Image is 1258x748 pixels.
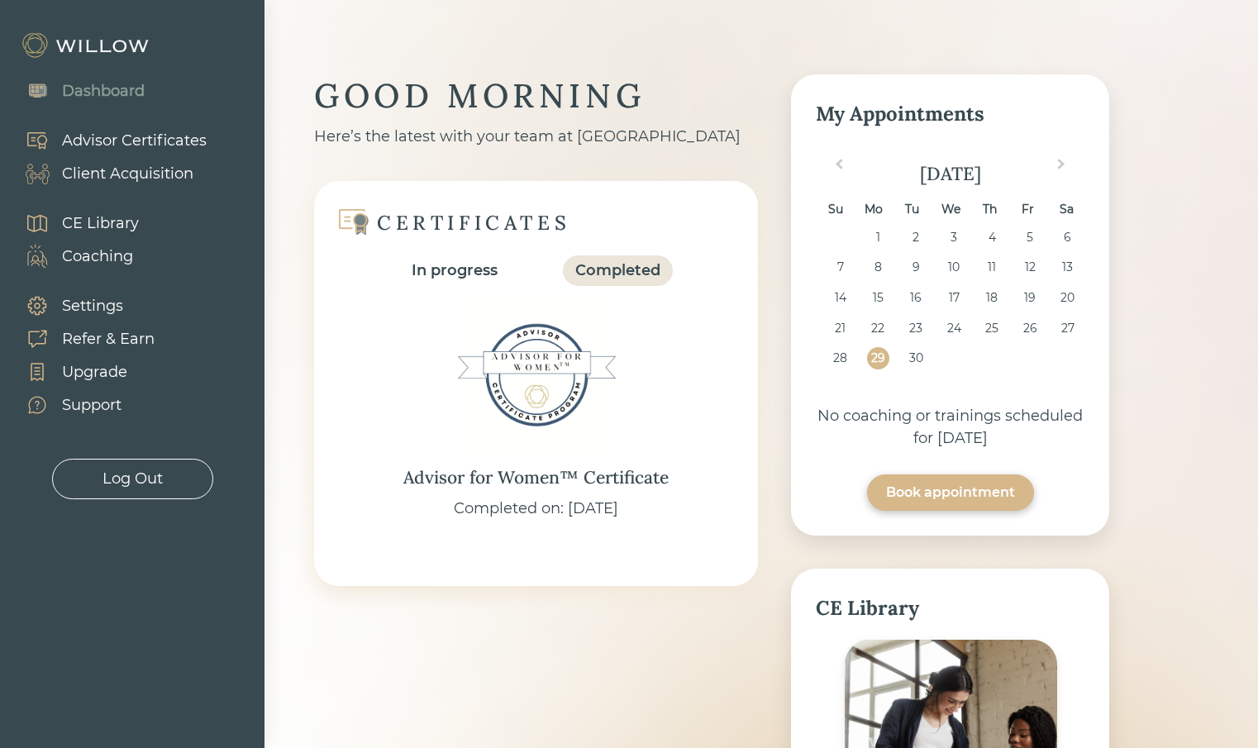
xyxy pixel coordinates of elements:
div: Client Acquisition [62,163,193,185]
button: Next Month [1050,155,1076,182]
div: CERTIFICATES [377,210,570,236]
div: Choose Friday, September 19th, 2025 [1018,287,1041,309]
a: Upgrade [8,355,155,388]
div: Choose Thursday, September 25th, 2025 [981,317,1003,340]
a: Refer & Earn [8,322,155,355]
div: Fr [1017,198,1039,221]
div: Choose Saturday, September 13th, 2025 [1056,256,1079,279]
div: CE Library [62,212,139,235]
div: Refer & Earn [62,328,155,350]
div: Choose Tuesday, September 9th, 2025 [905,256,927,279]
div: [DATE] [816,160,1084,188]
div: My Appointments [816,99,1084,129]
div: Completed on: [DATE] [454,498,618,520]
img: Advisor for Women™ Certificate Badge [453,293,618,458]
div: Choose Thursday, September 11th, 2025 [981,256,1003,279]
div: Dashboard [62,80,145,102]
a: Settings [8,289,155,322]
div: Choose Thursday, September 18th, 2025 [981,287,1003,309]
div: Choose Saturday, September 6th, 2025 [1056,226,1079,249]
div: Choose Monday, September 22nd, 2025 [867,317,889,340]
div: Choose Friday, September 12th, 2025 [1018,256,1041,279]
div: Choose Monday, September 15th, 2025 [867,287,889,309]
div: Mo [863,198,885,221]
a: Dashboard [8,74,145,107]
div: In progress [412,260,498,282]
img: Willow [21,32,153,59]
div: Choose Thursday, September 4th, 2025 [981,226,1003,249]
div: Choose Friday, September 5th, 2025 [1018,226,1041,249]
div: Choose Monday, September 1st, 2025 [867,226,889,249]
div: Th [979,198,1001,221]
div: Choose Tuesday, September 23rd, 2025 [905,317,927,340]
div: CE Library [816,593,1084,623]
div: Sa [1055,198,1078,221]
div: Settings [62,295,123,317]
div: Book appointment [886,483,1015,503]
div: We [940,198,962,221]
div: Choose Saturday, September 20th, 2025 [1056,287,1079,309]
div: Log Out [102,468,163,490]
div: Support [62,394,122,417]
div: GOOD MORNING [314,74,758,117]
div: Choose Wednesday, September 10th, 2025 [943,256,965,279]
button: Previous Month [824,155,851,182]
a: Coaching [8,240,139,273]
div: month 2025-09 [822,226,1079,378]
div: Choose Monday, September 29th, 2025 [867,347,889,369]
div: Choose Friday, September 26th, 2025 [1018,317,1041,340]
div: Choose Wednesday, September 3rd, 2025 [943,226,965,249]
div: Su [824,198,846,221]
div: Choose Wednesday, September 17th, 2025 [943,287,965,309]
div: Choose Tuesday, September 2nd, 2025 [905,226,927,249]
div: Choose Sunday, September 7th, 2025 [829,256,851,279]
div: Completed [575,260,660,282]
div: Here’s the latest with your team at [GEOGRAPHIC_DATA] [314,126,758,148]
a: CE Library [8,207,139,240]
div: Advisor Certificates [62,130,207,152]
div: Coaching [62,245,133,268]
div: Choose Tuesday, September 16th, 2025 [905,287,927,309]
div: Choose Saturday, September 27th, 2025 [1056,317,1079,340]
div: Choose Sunday, September 14th, 2025 [829,287,851,309]
div: Choose Tuesday, September 30th, 2025 [905,347,927,369]
a: Client Acquisition [8,157,207,190]
div: Choose Sunday, September 21st, 2025 [829,317,851,340]
div: Choose Sunday, September 28th, 2025 [829,347,851,369]
div: Tu [901,198,923,221]
div: No coaching or trainings scheduled for [DATE] [816,405,1084,450]
div: Advisor for Women™ Certificate [403,465,669,491]
a: Advisor Certificates [8,124,207,157]
div: Upgrade [62,361,127,384]
div: Choose Wednesday, September 24th, 2025 [943,317,965,340]
div: Choose Monday, September 8th, 2025 [867,256,889,279]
